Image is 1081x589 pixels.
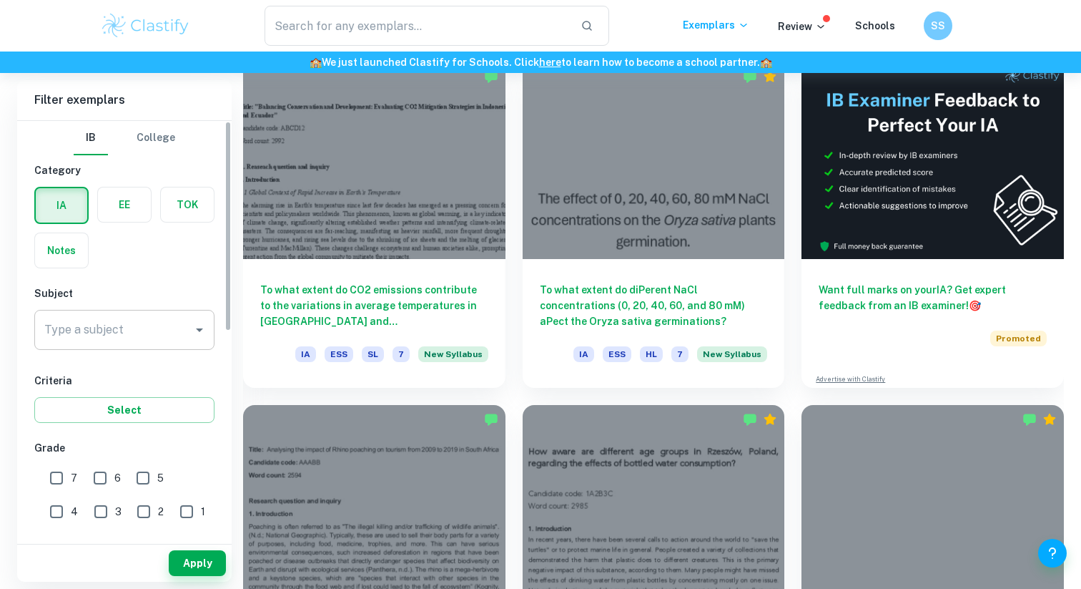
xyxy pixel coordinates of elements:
[969,300,981,311] span: 🎯
[539,57,561,68] a: here
[763,69,777,84] div: Premium
[114,470,121,486] span: 6
[201,504,205,520] span: 1
[295,346,316,362] span: IA
[157,470,164,486] span: 5
[484,69,498,84] img: Marked
[683,17,749,33] p: Exemplars
[1022,412,1037,427] img: Marked
[697,346,767,371] div: Starting from the May 2026 session, the ESS IA requirements have changed. We created this exempla...
[640,346,663,362] span: HL
[540,282,768,329] h6: To what extent do diPerent NaCl concentrations (0, 20, 40, 60, and 80 mM) aPect the Oryza sativa ...
[573,346,594,362] span: IA
[74,121,108,155] button: IB
[35,233,88,268] button: Notes
[930,18,947,34] h6: SS
[1042,412,1057,427] div: Premium
[161,188,214,222] button: TOK
[990,331,1047,346] span: Promoted
[189,320,209,340] button: Open
[763,412,777,427] div: Premium
[98,188,151,222] button: EE
[1038,539,1067,568] button: Help and Feedback
[418,346,488,371] div: Starting from the May 2026 session, the ESS IA requirements have changed. We created this exempla...
[36,188,87,223] button: IA
[74,121,175,155] div: Filter type choice
[743,69,757,84] img: Marked
[310,57,322,68] span: 🏫
[3,54,1078,70] h6: We just launched Clastify for Schools. Click to learn how to become a school partner.
[924,11,952,40] button: SS
[100,11,191,40] img: Clastify logo
[801,62,1064,388] a: Want full marks on yourIA? Get expert feedback from an IB examiner!PromotedAdvertise with Clastify
[603,346,631,362] span: ESS
[362,346,384,362] span: SL
[265,6,569,46] input: Search for any exemplars...
[778,19,826,34] p: Review
[158,504,164,520] span: 2
[71,470,77,486] span: 7
[17,80,232,120] h6: Filter exemplars
[34,162,214,178] h6: Category
[819,282,1047,313] h6: Want full marks on your IA ? Get expert feedback from an IB examiner!
[671,346,688,362] span: 7
[34,440,214,456] h6: Grade
[34,286,214,301] h6: Subject
[523,62,785,388] a: To what extent do diPerent NaCl concentrations (0, 20, 40, 60, and 80 mM) aPect the Oryza sativa ...
[816,374,885,384] a: Advertise with Clastify
[169,550,226,576] button: Apply
[71,504,78,520] span: 4
[115,504,122,520] span: 3
[855,20,895,31] a: Schools
[34,397,214,423] button: Select
[743,412,757,427] img: Marked
[243,62,505,388] a: To what extent do CO2 emissions contribute to the variations in average temperatures in [GEOGRAPH...
[34,373,214,389] h6: Criteria
[260,282,488,329] h6: To what extent do CO2 emissions contribute to the variations in average temperatures in [GEOGRAPH...
[137,121,175,155] button: College
[418,346,488,362] span: New Syllabus
[325,346,353,362] span: ESS
[484,412,498,427] img: Marked
[393,346,410,362] span: 7
[760,57,772,68] span: 🏫
[801,62,1064,259] img: Thumbnail
[697,346,767,362] span: New Syllabus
